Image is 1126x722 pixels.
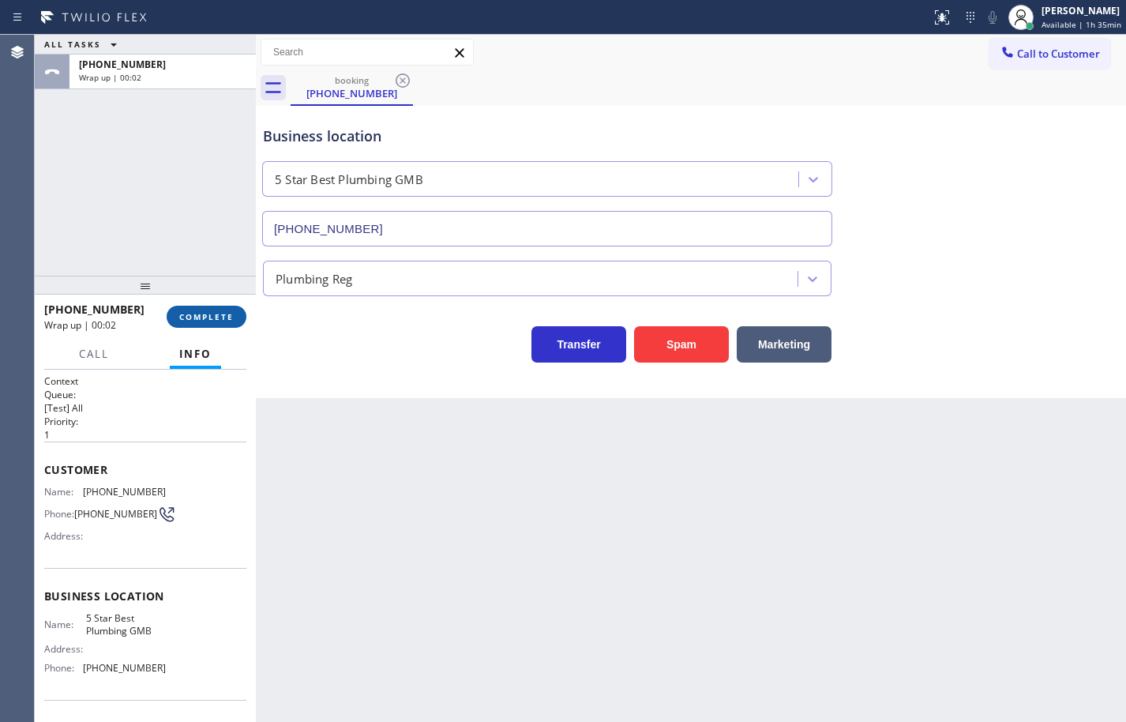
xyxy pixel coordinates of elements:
[170,339,221,370] button: Info
[167,306,246,328] button: COMPLETE
[44,401,246,415] p: [Test] All
[261,39,473,65] input: Search
[79,347,109,361] span: Call
[69,339,118,370] button: Call
[44,619,86,630] span: Name:
[79,58,166,71] span: [PHONE_NUMBER]
[179,311,234,322] span: COMPLETE
[86,612,165,637] span: 5 Star Best Plumbing GMB
[35,35,133,54] button: ALL TASKS
[83,662,166,674] span: [PHONE_NUMBER]
[44,302,145,317] span: [PHONE_NUMBER]
[44,643,86,655] span: Address:
[44,508,74,520] span: Phone:
[44,462,246,477] span: Customer
[737,326,831,363] button: Marketing
[179,347,212,361] span: Info
[44,318,116,332] span: Wrap up | 00:02
[981,6,1004,28] button: Mute
[292,86,411,100] div: [PHONE_NUMBER]
[276,269,352,288] div: Plumbing Reg
[79,72,141,83] span: Wrap up | 00:02
[44,374,246,388] h1: Context
[44,39,101,50] span: ALL TASKS
[262,211,832,246] input: Phone Number
[44,415,246,428] h2: Priority:
[44,388,246,401] h2: Queue:
[44,428,246,442] p: 1
[44,486,83,498] span: Name:
[292,70,411,104] div: (747) 400-9896
[44,662,83,674] span: Phone:
[989,39,1110,69] button: Call to Customer
[44,589,246,604] span: Business location
[1042,4,1121,17] div: [PERSON_NAME]
[634,326,729,363] button: Spam
[83,486,166,498] span: [PHONE_NUMBER]
[263,126,831,147] div: Business location
[74,508,157,520] span: [PHONE_NUMBER]
[1017,47,1100,61] span: Call to Customer
[275,171,423,189] div: 5 Star Best Plumbing GMB
[44,530,86,542] span: Address:
[1042,19,1121,30] span: Available | 1h 35min
[531,326,626,363] button: Transfer
[292,74,411,86] div: booking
